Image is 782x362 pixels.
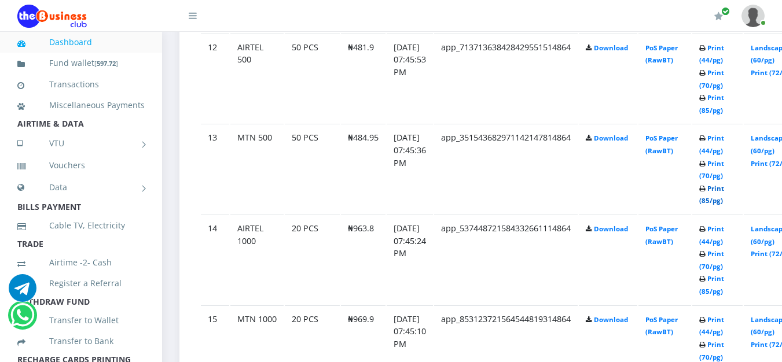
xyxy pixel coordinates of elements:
[594,43,628,52] a: Download
[17,212,145,239] a: Cable TV, Electricity
[201,215,229,304] td: 14
[434,124,578,213] td: app_351543682971142147814864
[285,124,340,213] td: 50 PCS
[94,59,118,68] small: [ ]
[714,12,723,21] i: Renew/Upgrade Subscription
[699,224,724,246] a: Print (44/pg)
[699,93,724,114] a: Print (85/pg)
[387,215,433,304] td: [DATE] 07:45:24 PM
[645,315,678,337] a: PoS Paper (RawBT)
[699,43,724,65] a: Print (44/pg)
[645,43,678,65] a: PoS Paper (RawBT)
[341,215,386,304] td: ₦963.8
[201,124,229,213] td: 13
[721,7,730,16] span: Renew/Upgrade Subscription
[201,34,229,123] td: 12
[9,283,36,302] a: Chat for support
[594,224,628,233] a: Download
[97,59,116,68] b: 597.72
[17,328,145,354] a: Transfer to Bank
[17,71,145,98] a: Transactions
[230,124,284,213] td: MTN 500
[341,124,386,213] td: ₦484.95
[645,134,678,155] a: PoS Paper (RawBT)
[434,215,578,304] td: app_537448721584332661114864
[699,159,724,180] a: Print (70/pg)
[17,5,87,28] img: Logo
[17,270,145,297] a: Register a Referral
[699,340,724,361] a: Print (70/pg)
[230,215,284,304] td: AIRTEL 1000
[699,184,724,205] a: Print (85/pg)
[741,5,765,27] img: User
[699,68,724,90] a: Print (70/pg)
[699,274,724,295] a: Print (85/pg)
[17,249,145,276] a: Airtime -2- Cash
[285,215,340,304] td: 20 PCS
[594,134,628,142] a: Download
[17,50,145,77] a: Fund wallet[597.72]
[594,315,628,324] a: Download
[699,134,724,155] a: Print (44/pg)
[434,34,578,123] td: app_713713638428429551514864
[387,34,433,123] td: [DATE] 07:45:53 PM
[17,129,145,158] a: VTU
[285,34,340,123] td: 50 PCS
[699,315,724,337] a: Print (44/pg)
[17,92,145,119] a: Miscellaneous Payments
[341,34,386,123] td: ₦481.9
[699,249,724,271] a: Print (70/pg)
[17,173,145,202] a: Data
[17,29,145,56] a: Dashboard
[10,310,34,329] a: Chat for support
[230,34,284,123] td: AIRTEL 500
[17,307,145,334] a: Transfer to Wallet
[17,152,145,179] a: Vouchers
[387,124,433,213] td: [DATE] 07:45:36 PM
[645,224,678,246] a: PoS Paper (RawBT)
